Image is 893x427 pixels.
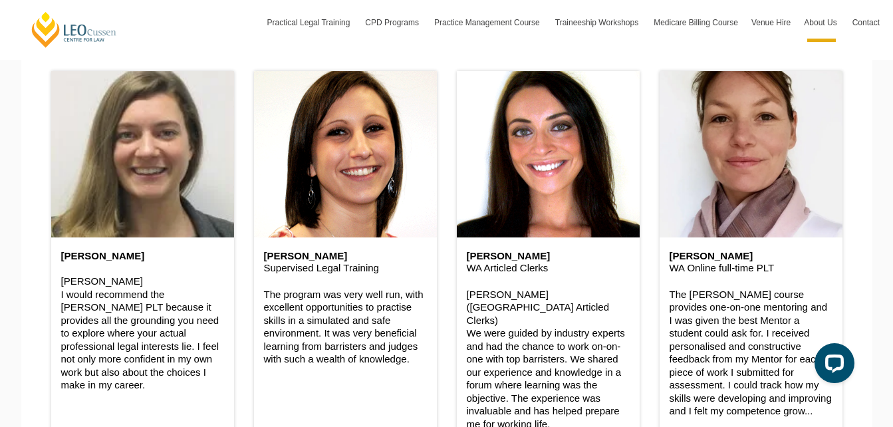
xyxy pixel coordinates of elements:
[647,3,745,42] a: Medicare Billing Course
[467,261,630,275] p: WA Articled Clerks
[670,261,832,275] p: WA Online full-time PLT
[264,251,427,262] h6: [PERSON_NAME]
[549,3,647,42] a: Traineeship Workshops
[428,3,549,42] a: Practice Management Course
[670,288,832,418] p: The [PERSON_NAME] course provides one-on-one mentoring and I was given the best Mentor a student ...
[61,251,224,262] h6: [PERSON_NAME]
[804,338,860,394] iframe: LiveChat chat widget
[264,288,427,366] p: The program was very well run, with excellent opportunities to practise skills in a simulated and...
[846,3,886,42] a: Contact
[61,275,224,392] p: [PERSON_NAME] I would recommend the [PERSON_NAME] PLT because it provides all the grounding you n...
[264,261,427,275] p: Supervised Legal Training
[261,3,359,42] a: Practical Legal Training
[745,3,797,42] a: Venue Hire
[467,251,630,262] h6: [PERSON_NAME]
[358,3,428,42] a: CPD Programs
[797,3,845,42] a: About Us
[670,251,832,262] h6: [PERSON_NAME]
[30,11,118,49] a: [PERSON_NAME] Centre for Law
